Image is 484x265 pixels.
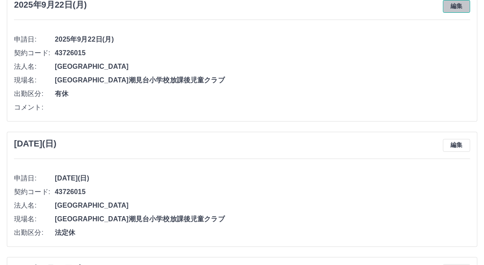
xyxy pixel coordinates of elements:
[14,89,55,99] span: 出勤区分:
[14,62,55,72] span: 法人名:
[55,34,470,45] span: 2025年9月22日(月)
[55,75,470,85] span: [GEOGRAPHIC_DATA]潮見台小学校放課後児童クラブ
[55,48,470,58] span: 43726015
[14,214,55,224] span: 現場名:
[55,173,470,183] span: [DATE](日)
[443,139,470,152] button: 編集
[55,200,470,211] span: [GEOGRAPHIC_DATA]
[14,173,55,183] span: 申請日:
[14,48,55,58] span: 契約コード:
[14,228,55,238] span: 出勤区分:
[14,34,55,45] span: 申請日:
[55,228,470,238] span: 法定休
[55,214,470,224] span: [GEOGRAPHIC_DATA]潮見台小学校放課後児童クラブ
[14,187,55,197] span: 契約コード:
[55,89,470,99] span: 有休
[55,187,470,197] span: 43726015
[14,102,55,113] span: コメント:
[55,62,470,72] span: [GEOGRAPHIC_DATA]
[14,200,55,211] span: 法人名:
[14,139,57,149] h3: [DATE](日)
[14,75,55,85] span: 現場名:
